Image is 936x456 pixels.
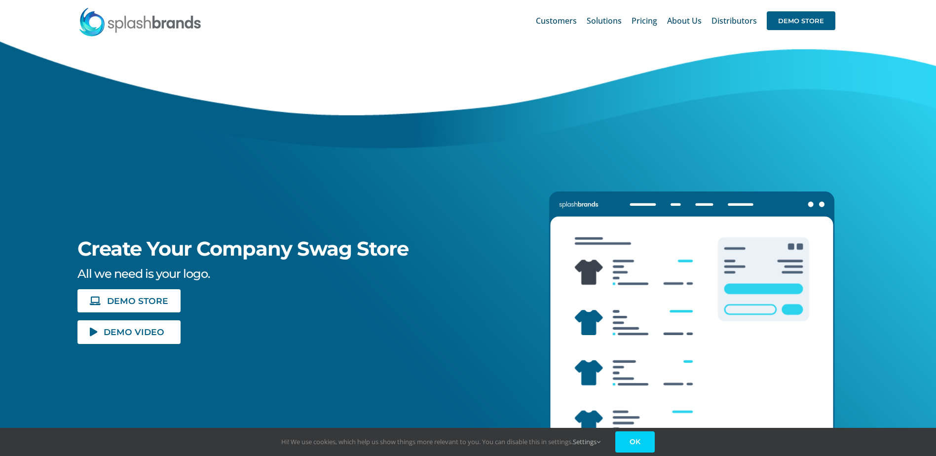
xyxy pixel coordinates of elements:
[632,5,657,37] a: Pricing
[104,328,164,336] span: DEMO VIDEO
[77,236,409,261] span: Create Your Company Swag Store
[78,7,202,37] img: SplashBrands.com Logo
[536,5,577,37] a: Customers
[107,297,168,305] span: DEMO STORE
[667,17,702,25] span: About Us
[77,289,180,312] a: DEMO STORE
[711,17,757,25] span: Distributors
[573,437,600,446] a: Settings
[536,5,835,37] nav: Main Menu
[615,431,655,453] a: OK
[281,437,600,446] span: Hi! We use cookies, which help us show things more relevant to you. You can disable this in setti...
[587,17,622,25] span: Solutions
[536,17,577,25] span: Customers
[632,17,657,25] span: Pricing
[767,11,835,30] span: DEMO STORE
[767,5,835,37] a: DEMO STORE
[77,266,210,281] span: All we need is your logo.
[711,5,757,37] a: Distributors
